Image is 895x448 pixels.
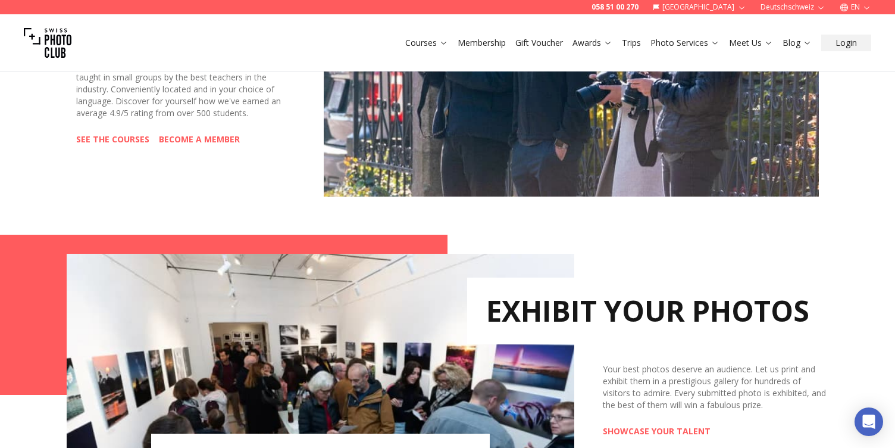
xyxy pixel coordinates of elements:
button: Meet Us [724,35,778,51]
a: SHOWCASE YOUR TALENT [603,425,711,437]
a: Courses [405,37,448,49]
a: Photo Services [650,37,719,49]
div: Take better photos, guaranteed. Classes for all levels, taught in small groups by the best teache... [76,60,286,119]
button: Login [821,35,871,51]
h2: Exhibit your photos [467,278,828,344]
a: Trips [622,37,641,49]
a: 058 51 00 270 [592,2,639,12]
a: BECOME A MEMBER [159,133,240,145]
a: Gift Voucher [515,37,563,49]
button: Trips [617,35,646,51]
button: Blog [778,35,816,51]
a: Blog [783,37,812,49]
a: Meet Us [729,37,773,49]
a: SEE THE COURSES [76,133,149,145]
div: Open Intercom Messenger [855,407,883,436]
button: Membership [453,35,511,51]
button: Photo Services [646,35,724,51]
button: Awards [568,35,617,51]
button: Gift Voucher [511,35,568,51]
img: Swiss photo club [24,19,71,67]
a: Membership [458,37,506,49]
button: Courses [400,35,453,51]
a: Awards [572,37,612,49]
div: Your best photos deserve an audience. Let us print and exhibit them in a prestigious gallery for ... [603,363,828,411]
